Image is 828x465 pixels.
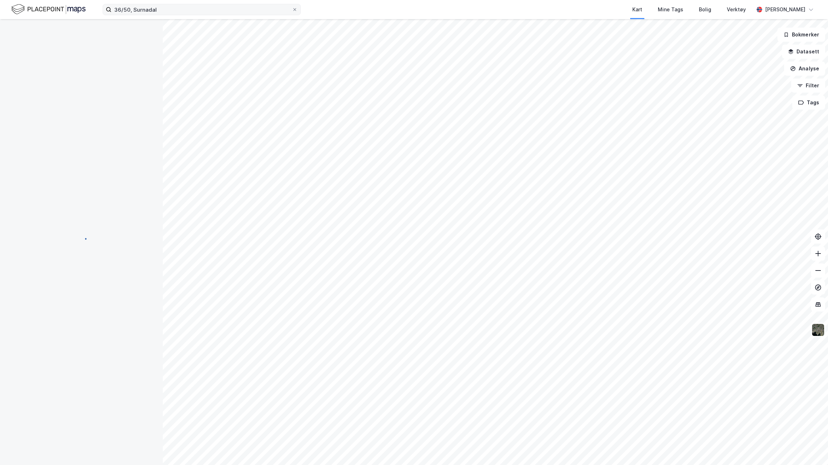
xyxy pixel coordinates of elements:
button: Tags [792,95,825,110]
div: Bolig [699,5,711,14]
div: Verktøy [727,5,746,14]
div: Kontrollprogram for chat [793,431,828,465]
input: Søk på adresse, matrikkel, gårdeiere, leietakere eller personer [111,4,292,15]
button: Datasett [782,45,825,59]
img: spinner.a6d8c91a73a9ac5275cf975e30b51cfb.svg [76,232,87,244]
iframe: Chat Widget [793,431,828,465]
img: logo.f888ab2527a4732fd821a326f86c7f29.svg [11,3,86,16]
button: Filter [791,79,825,93]
button: Analyse [784,62,825,76]
div: Kart [632,5,642,14]
button: Bokmerker [777,28,825,42]
div: [PERSON_NAME] [765,5,805,14]
img: 9k= [811,323,825,337]
div: Mine Tags [658,5,683,14]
